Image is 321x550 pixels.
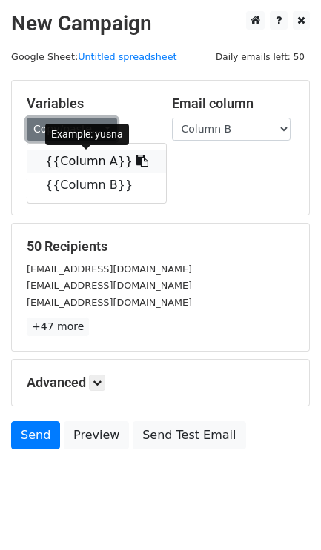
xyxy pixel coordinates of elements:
[27,95,150,112] h5: Variables
[27,118,117,141] a: Copy/paste...
[27,280,192,291] small: [EMAIL_ADDRESS][DOMAIN_NAME]
[78,51,176,62] a: Untitled spreadsheet
[27,297,192,308] small: [EMAIL_ADDRESS][DOMAIN_NAME]
[133,421,245,449] a: Send Test Email
[11,11,310,36] h2: New Campaign
[247,479,321,550] iframe: Chat Widget
[172,95,295,112] h5: Email column
[11,421,60,449] a: Send
[27,318,89,336] a: +47 more
[27,238,294,255] h5: 50 Recipients
[27,375,294,391] h5: Advanced
[45,124,129,145] div: Example: yusna
[27,150,166,173] a: {{Column A}}
[211,49,310,65] span: Daily emails left: 50
[211,51,310,62] a: Daily emails left: 50
[11,51,177,62] small: Google Sheet:
[64,421,129,449] a: Preview
[27,264,192,275] small: [EMAIL_ADDRESS][DOMAIN_NAME]
[27,173,166,197] a: {{Column B}}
